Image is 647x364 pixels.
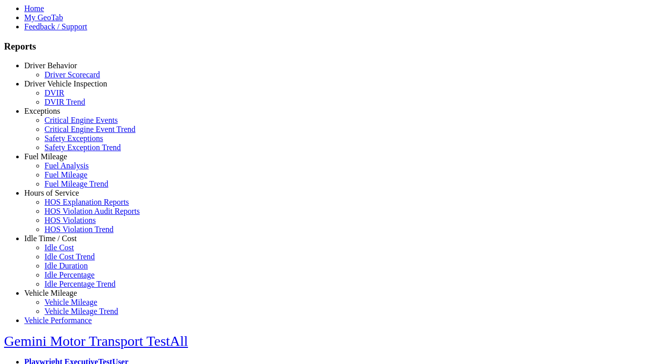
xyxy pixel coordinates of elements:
a: Fuel Analysis [44,161,89,170]
h3: Reports [4,41,643,52]
a: Home [24,4,44,13]
a: Vehicle Mileage Trend [44,307,118,315]
a: Safety Exception Trend [44,143,121,152]
a: DVIR Trend [44,98,85,106]
a: Vehicle Mileage [44,298,97,306]
a: Fuel Mileage [24,152,67,161]
a: Driver Behavior [24,61,77,70]
a: HOS Explanation Reports [44,198,129,206]
a: DVIR [44,88,64,97]
a: HOS Violations [44,216,96,224]
a: Idle Cost [44,243,74,252]
a: Safety Exceptions [44,134,103,143]
a: Driver Scorecard [44,70,100,79]
a: Critical Engine Event Trend [44,125,135,133]
a: Idle Cost Trend [44,252,95,261]
a: Vehicle Mileage [24,289,77,297]
a: Idle Time / Cost [24,234,77,243]
a: Idle Percentage [44,270,95,279]
a: Feedback / Support [24,22,87,31]
a: HOS Violation Trend [44,225,114,234]
a: Exceptions [24,107,60,115]
a: Idle Duration [44,261,88,270]
a: My GeoTab [24,13,63,22]
a: Fuel Mileage [44,170,87,179]
a: Hours of Service [24,189,79,197]
a: Fuel Mileage Trend [44,179,108,188]
a: Vehicle Performance [24,316,92,325]
a: Gemini Motor Transport TestAll [4,333,188,349]
a: Driver Vehicle Inspection [24,79,107,88]
a: Idle Percentage Trend [44,280,115,288]
a: Critical Engine Events [44,116,118,124]
a: HOS Violation Audit Reports [44,207,140,215]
